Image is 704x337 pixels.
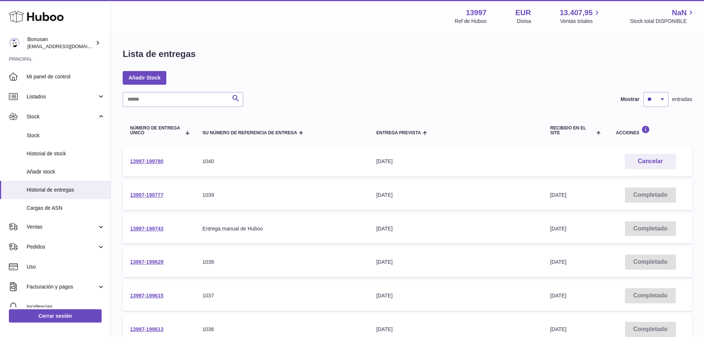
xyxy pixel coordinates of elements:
img: info@bonusan.es [9,37,20,48]
span: Historial de stock [27,150,105,157]
div: [DATE] [376,326,535,333]
span: Stock [27,113,97,120]
span: Stock total DISPONIBLE [630,18,695,25]
span: Listados [27,93,97,100]
span: [DATE] [550,226,567,232]
span: Mi panel de control [27,73,105,80]
div: Acciones [616,125,685,135]
a: 13997-199780 [130,158,163,164]
span: NaN [672,8,687,18]
span: [DATE] [550,326,567,332]
div: 1036 [203,326,361,333]
span: Uso [27,263,105,270]
div: Ref de Huboo [455,18,486,25]
a: 13.407,95 Ventas totales [560,8,601,25]
span: Ventas [27,223,97,230]
span: Stock [27,132,105,139]
div: 1037 [203,292,361,299]
span: Facturación y pagos [27,283,97,290]
a: 13997-199743 [130,226,163,232]
span: Pedidos [27,243,97,250]
span: Su número de referencia de entrega [203,131,297,135]
div: Bonusan [27,36,94,50]
span: Entrega prevista [376,131,421,135]
span: [DATE] [550,293,567,299]
button: Cancelar [625,154,676,169]
a: 13997-199629 [130,259,163,265]
strong: 13997 [466,8,487,18]
div: Divisa [517,18,531,25]
span: 13.407,95 [560,8,593,18]
label: Mostrar [620,96,639,103]
span: Número de entrega único [130,126,181,135]
div: [DATE] [376,292,535,299]
div: 1038 [203,259,361,266]
a: 13997-199615 [130,293,163,299]
strong: EUR [515,8,531,18]
div: [DATE] [376,259,535,266]
span: [DATE] [550,259,567,265]
a: 13997-199613 [130,326,163,332]
span: [EMAIL_ADDRESS][DOMAIN_NAME] [27,43,109,49]
span: Añadir stock [27,168,105,175]
div: Entrega manual de Huboo [203,225,361,232]
div: 1039 [203,192,361,199]
a: Cerrar sesión [9,309,102,323]
div: [DATE] [376,192,535,199]
span: Recibido en el site [550,126,595,135]
span: Cargas de ASN [27,205,105,212]
a: Añadir Stock [123,71,166,84]
div: [DATE] [376,225,535,232]
span: [DATE] [550,192,567,198]
span: Historial de entregas [27,186,105,193]
a: NaN Stock total DISPONIBLE [630,8,695,25]
span: entradas [672,96,692,103]
div: 1040 [203,158,361,165]
span: Ventas totales [560,18,601,25]
h1: Lista de entregas [123,48,195,60]
div: [DATE] [376,158,535,165]
a: 13997-199777 [130,192,163,198]
span: Incidencias [27,303,105,310]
